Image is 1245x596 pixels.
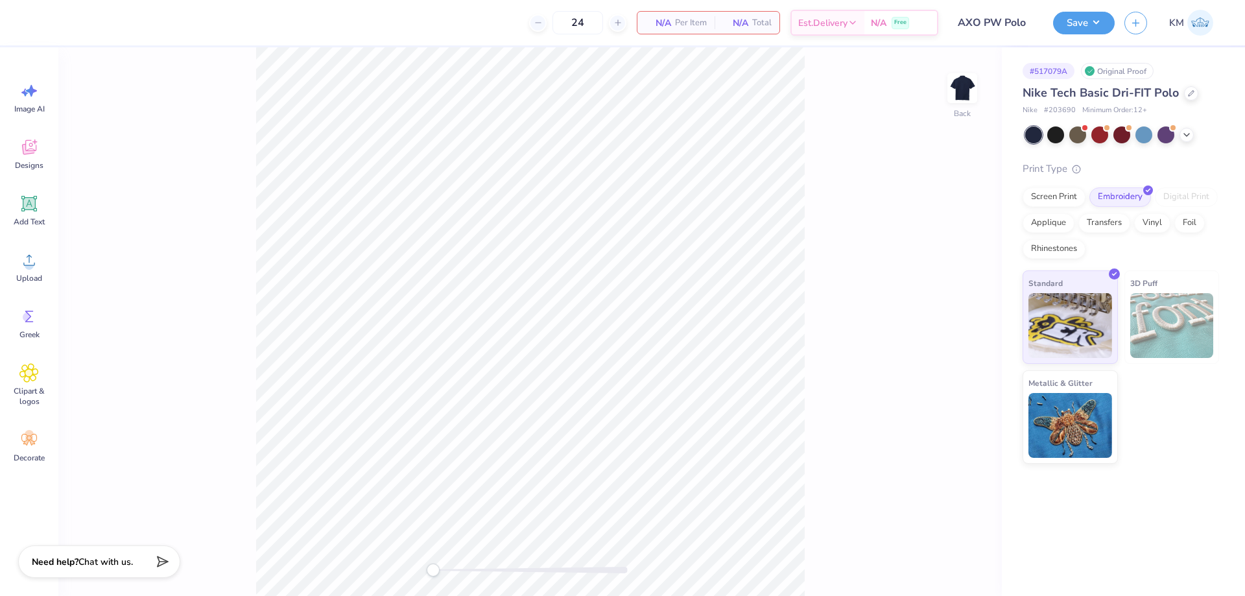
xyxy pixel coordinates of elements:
[1082,105,1147,116] span: Minimum Order: 12 +
[1053,12,1115,34] button: Save
[1028,276,1063,290] span: Standard
[1134,213,1170,233] div: Vinyl
[78,556,133,568] span: Chat with us.
[1187,10,1213,36] img: Karl Michael Narciza
[14,217,45,227] span: Add Text
[19,329,40,340] span: Greek
[1163,10,1219,36] a: KM
[1130,276,1157,290] span: 3D Puff
[32,556,78,568] strong: Need help?
[1028,376,1093,390] span: Metallic & Glitter
[798,16,848,30] span: Est. Delivery
[1023,63,1074,79] div: # 517079A
[427,564,440,577] div: Accessibility label
[1023,239,1085,259] div: Rhinestones
[14,453,45,463] span: Decorate
[871,16,886,30] span: N/A
[1023,213,1074,233] div: Applique
[645,16,671,30] span: N/A
[948,10,1043,36] input: Untitled Design
[1081,63,1154,79] div: Original Proof
[16,273,42,283] span: Upload
[1023,105,1037,116] span: Nike
[1044,105,1076,116] span: # 203690
[1155,187,1218,207] div: Digital Print
[1078,213,1130,233] div: Transfers
[8,386,51,407] span: Clipart & logos
[675,16,707,30] span: Per Item
[722,16,748,30] span: N/A
[14,104,45,114] span: Image AI
[752,16,772,30] span: Total
[949,75,975,101] img: Back
[15,160,43,171] span: Designs
[1023,187,1085,207] div: Screen Print
[1023,85,1179,101] span: Nike Tech Basic Dri-FIT Polo
[1028,393,1112,458] img: Metallic & Glitter
[894,18,907,27] span: Free
[1028,293,1112,358] img: Standard
[1089,187,1151,207] div: Embroidery
[1174,213,1205,233] div: Foil
[954,108,971,119] div: Back
[1023,161,1219,176] div: Print Type
[552,11,603,34] input: – –
[1130,293,1214,358] img: 3D Puff
[1169,16,1184,30] span: KM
